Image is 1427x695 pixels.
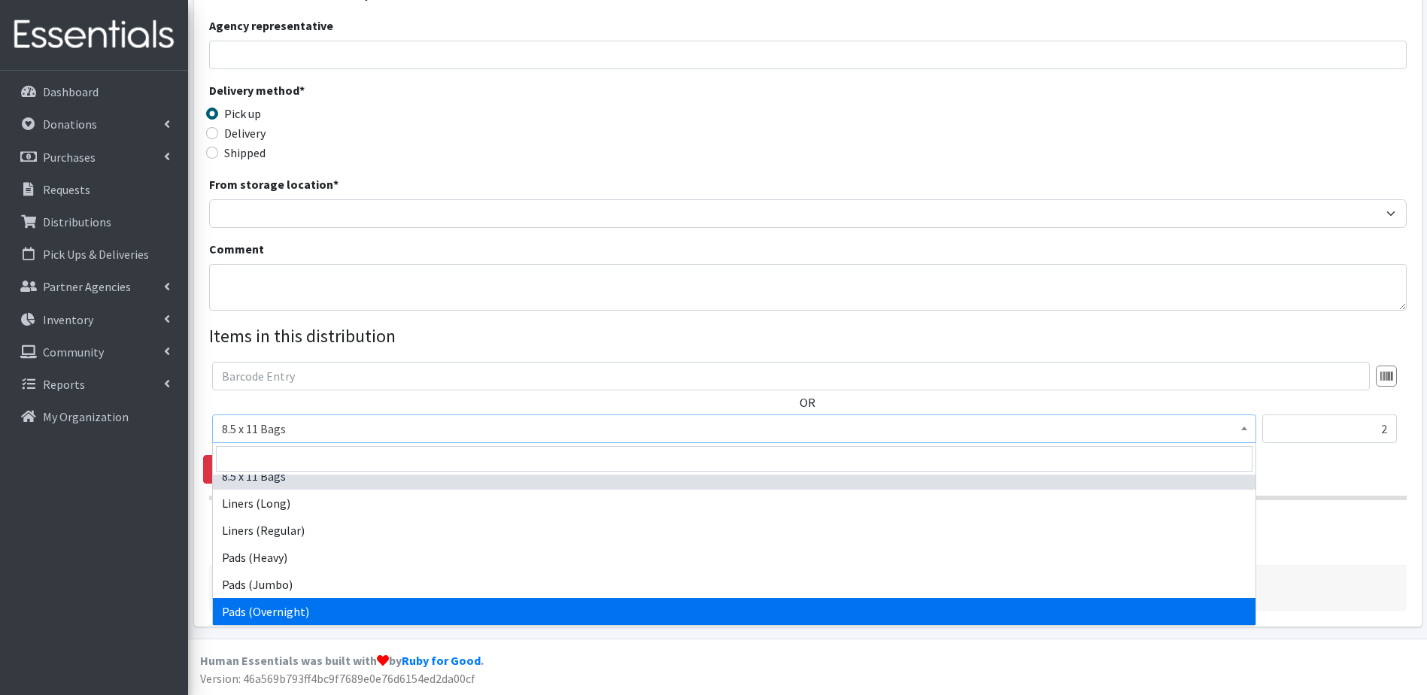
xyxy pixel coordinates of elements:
li: Liners (Regular) [213,517,1255,544]
label: Delivery [224,124,266,142]
a: Requests [6,175,182,205]
p: Community [43,344,104,360]
input: Barcode Entry [212,362,1370,390]
p: Purchases [43,150,96,165]
a: Pick Ups & Deliveries [6,239,182,269]
a: Dashboard [6,77,182,107]
span: 8.5 x 11 Bags [212,414,1256,443]
a: Reports [6,369,182,399]
legend: Items in this distribution [209,323,1407,350]
p: Partner Agencies [43,279,131,294]
a: Inventory [6,305,182,335]
a: Partner Agencies [6,272,182,302]
p: Requests [43,182,90,197]
label: Comment [209,240,264,258]
strong: Human Essentials was built with by . [200,653,484,668]
label: Agency representative [209,17,333,35]
label: OR [800,393,815,411]
input: Quantity [1262,414,1397,443]
p: Dashboard [43,84,99,99]
a: Community [6,337,182,367]
a: Ruby for Good [402,653,481,668]
li: 8.5 x 11 Bags [213,463,1255,490]
a: Purchases [6,142,182,172]
label: Shipped [224,144,266,162]
li: Pads (Jumbo) [213,571,1255,598]
p: Reports [43,377,85,392]
legend: Delivery method [209,81,509,105]
span: Version: 46a569b793ff4bc9f7689e0e76d6154ed2da00cf [200,671,475,686]
label: From storage location [209,175,339,193]
p: Donations [43,117,97,132]
a: Remove [203,455,278,484]
li: Pads (Overnight) [213,598,1255,625]
p: Inventory [43,312,93,327]
abbr: required [299,83,305,98]
img: HumanEssentials [6,10,182,60]
p: My Organization [43,409,129,424]
p: Distributions [43,214,111,229]
abbr: required [333,177,339,192]
a: Distributions [6,207,182,237]
li: Pads (Heavy) [213,544,1255,571]
p: Pick Ups & Deliveries [43,247,149,262]
label: Pick up [224,105,261,123]
span: 8.5 x 11 Bags [222,418,1246,439]
a: My Organization [6,402,182,432]
li: Liners (Long) [213,490,1255,517]
a: Donations [6,109,182,139]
